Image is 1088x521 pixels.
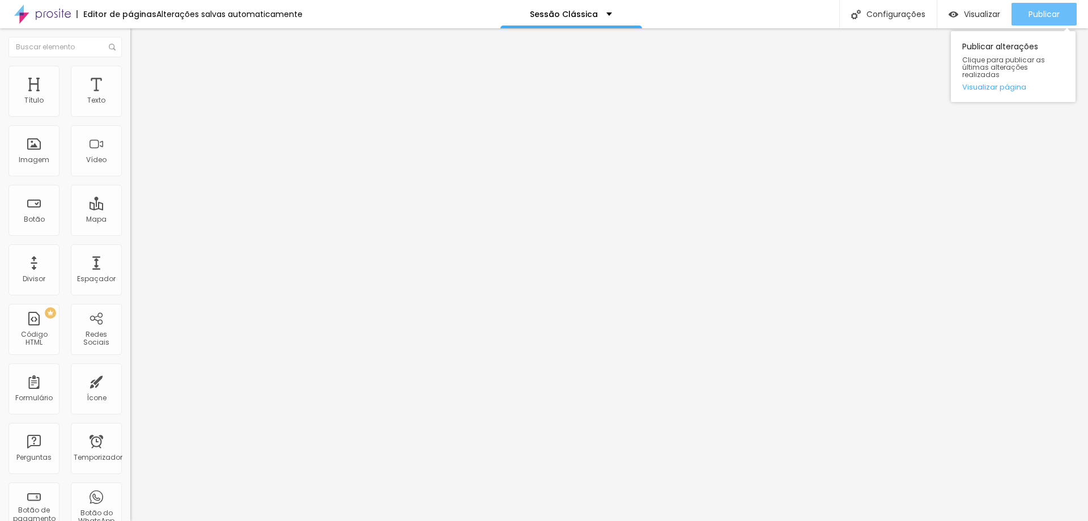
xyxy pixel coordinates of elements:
font: Visualizar [964,9,1000,20]
font: Redes Sociais [83,329,109,347]
button: Visualizar [937,3,1011,26]
font: Ícone [87,393,107,403]
font: Publicar [1028,9,1060,20]
font: Clique para publicar as últimas alterações realizadas [962,55,1045,79]
font: Espaçador [77,274,116,283]
img: view-1.svg [949,10,958,19]
font: Temporizador [74,452,122,462]
font: Publicar alterações [962,41,1038,52]
font: Sessão Clássica [530,9,598,20]
img: Ícone [851,10,861,19]
font: Botão [24,214,45,224]
font: Perguntas [16,452,52,462]
input: Buscar elemento [8,37,122,57]
font: Vídeo [86,155,107,164]
font: Divisor [23,274,45,283]
font: Alterações salvas automaticamente [156,9,303,20]
font: Texto [87,95,105,105]
font: Editor de páginas [83,9,156,20]
font: Formulário [15,393,53,403]
font: Visualizar página [962,82,1026,92]
font: Título [24,95,44,105]
iframe: Editor [130,28,1088,521]
font: Configurações [866,9,925,20]
font: Imagem [19,155,49,164]
a: Visualizar página [962,83,1064,91]
button: Publicar [1011,3,1077,26]
font: Mapa [86,214,107,224]
img: Ícone [109,44,116,50]
font: Código HTML [21,329,48,347]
